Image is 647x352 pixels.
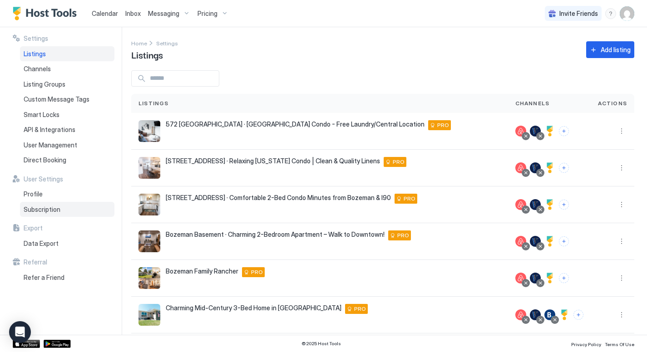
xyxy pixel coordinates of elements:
span: [STREET_ADDRESS] · Comfortable 2-Bed Condo Minutes from Bozeman & I90 [166,194,391,202]
div: listing image [138,120,160,142]
a: Google Play Store [44,340,71,348]
div: menu [616,309,627,320]
a: Calendar [92,9,118,18]
div: Breadcrumb [131,38,147,48]
span: API & Integrations [24,126,75,134]
span: User Management [24,141,77,149]
span: Pricing [198,10,217,18]
span: Data Export [24,240,59,248]
button: Add listing [586,41,634,58]
span: Calendar [92,10,118,17]
span: [STREET_ADDRESS] · Relaxing [US_STATE] Condo | Clean & Quality Linens [166,157,380,165]
a: Home [131,38,147,48]
div: listing image [138,157,160,179]
span: Home [131,40,147,47]
span: 572 [GEOGRAPHIC_DATA] · [GEOGRAPHIC_DATA] Condo - Free Laundry/Central Location [166,120,425,128]
span: Subscription [24,205,60,214]
div: menu [616,273,627,284]
div: listing image [138,267,160,289]
a: Terms Of Use [605,339,634,348]
span: Bozeman Family Rancher [166,267,238,275]
a: Host Tools Logo [13,7,81,20]
button: More options [616,162,627,173]
a: API & Integrations [20,122,114,137]
input: Input Field [146,71,219,86]
a: Channels [20,61,114,77]
span: Listing Groups [24,80,65,88]
span: Terms Of Use [605,342,634,347]
button: Connect channels [559,200,569,210]
span: Invite Friends [559,10,598,18]
button: Connect channels [559,163,569,173]
span: PRO [393,158,405,166]
span: Profile [24,190,43,198]
span: Referral [24,258,47,266]
span: Listings [131,48,163,61]
a: Inbox [125,9,141,18]
button: More options [616,126,627,137]
a: Refer a Friend [20,270,114,285]
a: Smart Locks [20,107,114,122]
a: Custom Message Tags [20,92,114,107]
span: Settings [156,40,178,47]
span: Inbox [125,10,141,17]
span: Privacy Policy [571,342,601,347]
button: Connect channels [559,273,569,283]
span: Settings [24,34,48,43]
span: Messaging [148,10,179,18]
div: menu [616,162,627,173]
button: Connect channels [559,126,569,136]
div: menu [616,199,627,210]
a: Privacy Policy [571,339,601,348]
a: Listing Groups [20,77,114,92]
span: PRO [404,195,415,203]
span: Smart Locks [24,111,59,119]
div: menu [616,236,627,247]
span: Charming Mid-Century 3-Bed Home in [GEOGRAPHIC_DATA] [166,304,341,312]
span: Direct Booking [24,156,66,164]
span: Listings [24,50,46,58]
div: Open Intercom Messenger [9,321,31,343]
div: listing image [138,194,160,215]
a: Direct Booking [20,152,114,168]
span: Export [24,224,43,232]
span: User Settings [24,175,63,183]
button: More options [616,273,627,284]
a: Listings [20,46,114,62]
button: Connect channels [559,236,569,246]
div: Add listing [601,45,631,54]
span: PRO [251,268,263,276]
span: PRO [437,121,449,129]
a: Settings [156,38,178,48]
button: Connect channels [573,310,583,320]
span: Channels [24,65,51,73]
button: More options [616,236,627,247]
div: User profile [620,6,634,21]
a: User Management [20,137,114,153]
span: © 2025 Host Tools [301,341,341,347]
div: menu [605,8,616,19]
div: listing image [138,230,160,252]
span: Bozeman Basement · Charming 2-Bedroom Apartment – Walk to Downtown! [166,230,385,239]
a: Data Export [20,236,114,251]
span: Actions [598,99,627,108]
span: PRO [397,231,409,240]
div: Breadcrumb [156,38,178,48]
a: Profile [20,186,114,202]
span: Refer a Friend [24,274,64,282]
span: Listings [138,99,169,108]
div: listing image [138,304,160,326]
span: Custom Message Tags [24,95,89,103]
div: menu [616,126,627,137]
a: Subscription [20,202,114,217]
span: PRO [354,305,366,313]
button: More options [616,309,627,320]
a: App Store [13,340,40,348]
span: Channels [515,99,550,108]
button: More options [616,199,627,210]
